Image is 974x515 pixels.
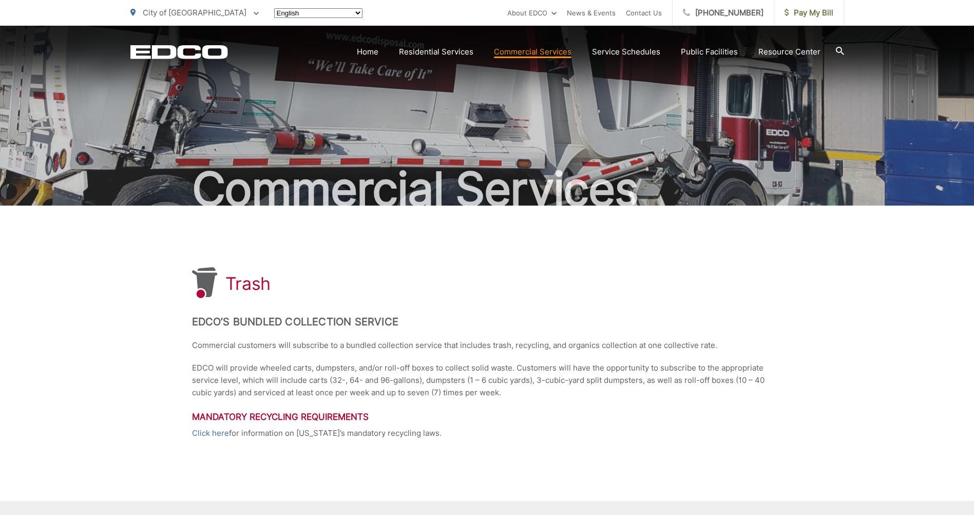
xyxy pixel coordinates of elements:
[592,46,660,58] a: Service Schedules
[192,412,782,422] h3: Mandatory Recycling Requirements
[130,45,228,59] a: EDCD logo. Return to the homepage.
[192,316,782,328] h2: EDCO’s Bundled Collection Service
[681,46,738,58] a: Public Facilities
[785,7,833,19] span: Pay My Bill
[567,7,616,19] a: News & Events
[225,273,271,294] h1: Trash
[192,427,782,439] p: for information on [US_STATE]’s mandatory recycling laws.
[192,427,229,439] a: Click here
[130,163,844,215] h2: Commercial Services
[274,8,362,18] select: Select a language
[143,8,246,17] span: City of [GEOGRAPHIC_DATA]
[399,46,473,58] a: Residential Services
[494,46,571,58] a: Commercial Services
[507,7,557,19] a: About EDCO
[626,7,662,19] a: Contact Us
[192,362,782,399] p: EDCO will provide wheeled carts, dumpsters, and/or roll-off boxes to collect solid waste. Custome...
[192,339,782,352] p: Commercial customers will subscribe to a bundled collection service that includes trash, recyclin...
[758,46,820,58] a: Resource Center
[357,46,378,58] a: Home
